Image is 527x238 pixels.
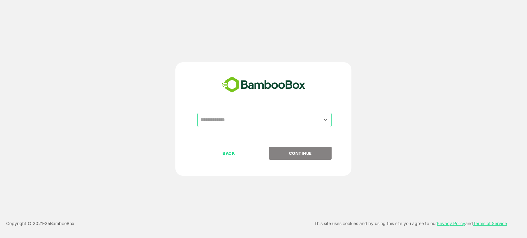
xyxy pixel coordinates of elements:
img: bamboobox [218,75,309,95]
button: CONTINUE [269,147,332,160]
p: CONTINUE [270,150,331,157]
a: Terms of Service [473,221,507,226]
button: BACK [197,147,260,160]
button: Open [321,116,329,124]
p: Copyright © 2021- 25 BambooBox [6,220,74,227]
p: This site uses cookies and by using this site you agree to our and [314,220,507,227]
a: Privacy Policy [437,221,465,226]
p: BACK [198,150,260,157]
